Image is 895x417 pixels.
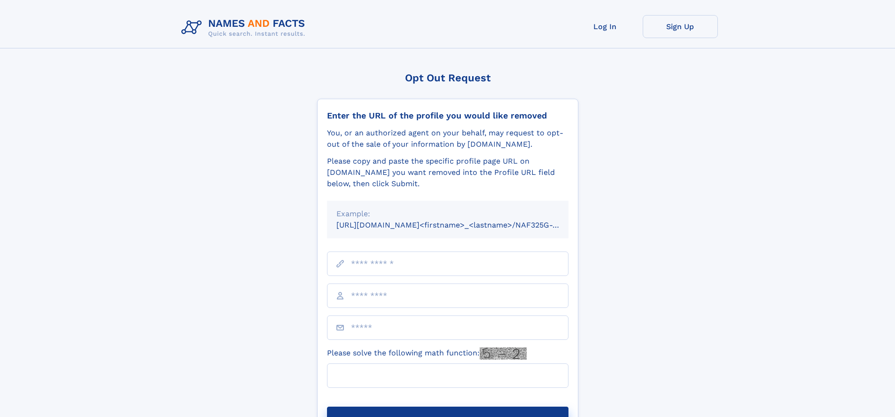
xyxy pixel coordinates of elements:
[327,110,568,121] div: Enter the URL of the profile you would like removed
[178,15,313,40] img: Logo Names and Facts
[327,127,568,150] div: You, or an authorized agent on your behalf, may request to opt-out of the sale of your informatio...
[327,156,568,189] div: Please copy and paste the specific profile page URL on [DOMAIN_NAME] you want removed into the Pr...
[336,220,586,229] small: [URL][DOMAIN_NAME]<firstname>_<lastname>/NAF325G-xxxxxxxx
[327,347,527,360] label: Please solve the following math function:
[317,72,578,84] div: Opt Out Request
[568,15,643,38] a: Log In
[336,208,559,220] div: Example:
[643,15,718,38] a: Sign Up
